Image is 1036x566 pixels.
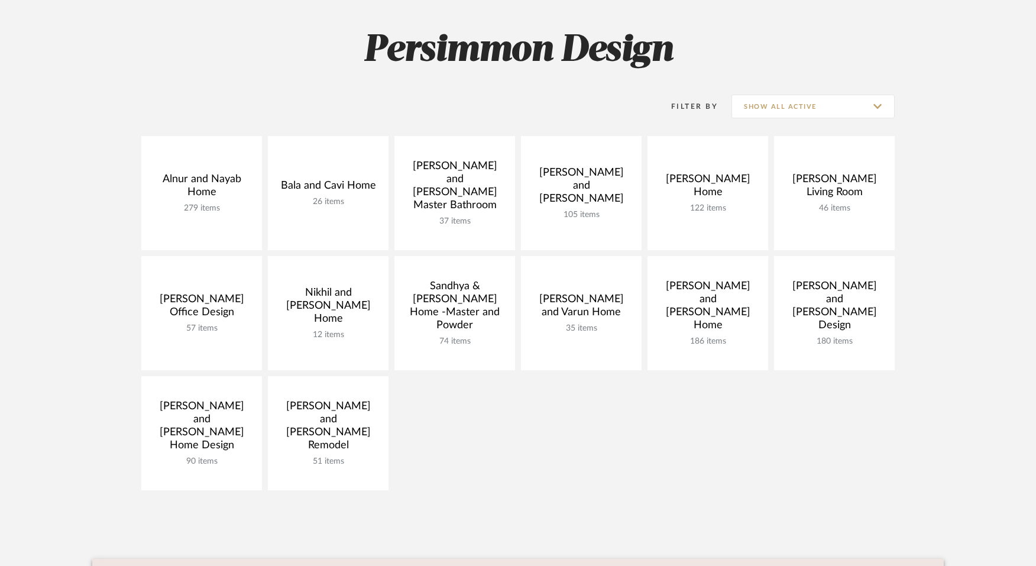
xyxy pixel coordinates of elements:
[657,203,759,214] div: 122 items
[277,457,379,467] div: 51 items
[784,203,885,214] div: 46 items
[277,400,379,457] div: [PERSON_NAME] and [PERSON_NAME] Remodel
[404,160,506,216] div: [PERSON_NAME] and [PERSON_NAME] Master Bathroom
[277,179,379,197] div: Bala and Cavi Home
[784,280,885,337] div: [PERSON_NAME] and [PERSON_NAME] Design
[277,197,379,207] div: 26 items
[657,337,759,347] div: 186 items
[530,324,632,334] div: 35 items
[657,173,759,203] div: [PERSON_NAME] Home
[404,216,506,227] div: 37 items
[151,293,252,324] div: [PERSON_NAME] Office Design
[784,173,885,203] div: [PERSON_NAME] Living Room
[151,203,252,214] div: 279 items
[277,286,379,330] div: Nikhil and [PERSON_NAME] Home
[151,400,252,457] div: [PERSON_NAME] and [PERSON_NAME] Home Design
[656,101,718,112] div: Filter By
[92,28,944,73] h2: Persimmon Design
[657,280,759,337] div: [PERSON_NAME] and [PERSON_NAME] Home
[530,293,632,324] div: [PERSON_NAME] and Varun Home
[277,330,379,340] div: 12 items
[404,337,506,347] div: 74 items
[151,324,252,334] div: 57 items
[151,457,252,467] div: 90 items
[404,280,506,337] div: Sandhya & [PERSON_NAME] Home -Master and Powder
[530,210,632,220] div: 105 items
[530,166,632,210] div: [PERSON_NAME] and [PERSON_NAME]
[151,173,252,203] div: Alnur and Nayab Home
[784,337,885,347] div: 180 items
